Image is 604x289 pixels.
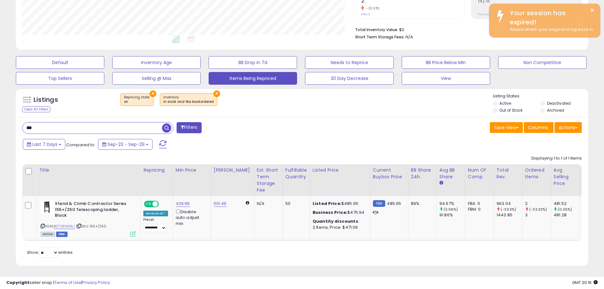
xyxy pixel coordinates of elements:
span: | SKU: 155+/250 [76,224,107,229]
small: Avg BB Share. [439,180,443,186]
div: Est. Short Term Storage Fee [257,167,280,194]
div: 481.52 [554,201,579,207]
button: BB Drop in 7d [209,56,297,69]
div: 94.67% [439,201,465,207]
div: Clear All Filters [22,106,50,112]
div: Current Buybox Price [373,167,406,180]
div: Title [39,167,138,174]
div: 963.04 [497,201,522,207]
span: Show: entries [27,249,73,255]
div: Total Rev. [497,167,520,180]
a: 429.99 [176,200,190,207]
b: Business Price: [313,209,347,215]
button: × [150,90,156,97]
span: 485.65 [387,200,401,207]
span: Last 7 Days [32,141,57,148]
span: All listings currently available for purchase on Amazon [41,232,55,237]
span: Columns [528,124,548,131]
p: Listing States: [493,93,588,99]
div: [PERSON_NAME] [214,167,251,174]
div: ASIN: [41,201,136,236]
img: 41RInFL5EZL._SL40_.jpg [41,201,53,213]
div: Listed Price [313,167,367,174]
div: N/A [257,201,278,207]
b: Short Term Storage Fees: [355,34,405,40]
small: Prev: N/A [478,12,490,16]
span: N/A [406,34,413,40]
div: Avg Selling Price [554,167,577,187]
a: Terms of Use [54,279,81,286]
div: Amazon AI * [143,211,168,216]
small: Prev: 3 [361,12,370,16]
h5: Listings [34,95,58,104]
button: 30 Day Decrease [305,72,393,85]
div: 3 [525,212,551,218]
span: Inventory : [163,95,214,104]
button: Filters [177,122,201,133]
strong: Copyright [6,279,29,286]
small: (-33.3%) [501,207,516,212]
div: Your session has expired! [505,9,595,27]
div: Please refresh your page and log back in [505,27,595,33]
div: : [313,219,365,224]
div: Ordered Items [525,167,548,180]
button: × [213,90,220,97]
button: Needs to Reprice [305,56,393,69]
div: Disable auto adjust min [176,208,206,227]
div: 481.28 [554,212,579,218]
button: Sep-23 - Sep-29 [98,139,153,150]
div: FBA: 0 [468,201,489,207]
b: Total Inventory Value: [355,27,398,32]
button: Default [16,56,104,69]
small: FBM [373,200,385,207]
div: 1443.85 [497,212,522,218]
span: Compared to: [66,142,95,148]
div: Avg BB Share [439,167,463,180]
button: Items Being Repriced [209,72,297,85]
div: seller snap | | [6,280,110,286]
span: 2025-10-10 20:16 GMT [572,279,598,286]
div: 50 [285,201,305,207]
button: BB Price Below Min [402,56,490,69]
button: Inventory Age [112,56,201,69]
small: -33.33% [364,6,380,11]
div: FBM: 0 [468,207,489,212]
div: Displaying 1 to 1 of 1 items [531,155,582,161]
div: in stock and fba backordered [163,100,214,104]
span: OFF [158,201,168,207]
button: × [590,6,595,14]
div: Fulfillable Quantity [285,167,307,180]
div: Num of Comp. [468,167,491,180]
b: Quantity discounts [313,218,358,224]
div: $485.65 [313,201,365,207]
div: Repricing [143,167,170,174]
label: Out of Stock [499,108,523,113]
span: ON [145,201,153,207]
b: Xtend & Climb Contractor Series 155+/250 Telescoping ladder, Black [55,201,132,220]
button: Save View [490,122,523,133]
label: Active [499,101,511,106]
small: (-33.33%) [529,207,547,212]
button: Last 7 Days [23,139,65,150]
small: (3.06%) [444,207,458,212]
label: Archived [547,108,564,113]
div: on [124,100,150,104]
button: Non Competitive [498,56,587,69]
div: Preset: [143,218,168,232]
button: Top Sellers [16,72,104,85]
a: B07SRHHXLL [54,224,75,229]
span: FBM [56,232,68,237]
li: $0 [355,25,577,33]
div: $475.94 [313,210,365,215]
div: 2 Items, Price: $471.09 [313,225,365,230]
small: (0.05%) [558,207,572,212]
span: Sep-23 - Sep-29 [107,141,145,148]
label: Deactivated [547,101,571,106]
div: BB Share 24h. [411,167,434,180]
button: Selling @ Max [112,72,201,85]
div: 89% [411,201,432,207]
button: Actions [555,122,582,133]
span: Repricing state : [124,95,150,104]
button: View [402,72,490,85]
div: 2 [525,201,551,207]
